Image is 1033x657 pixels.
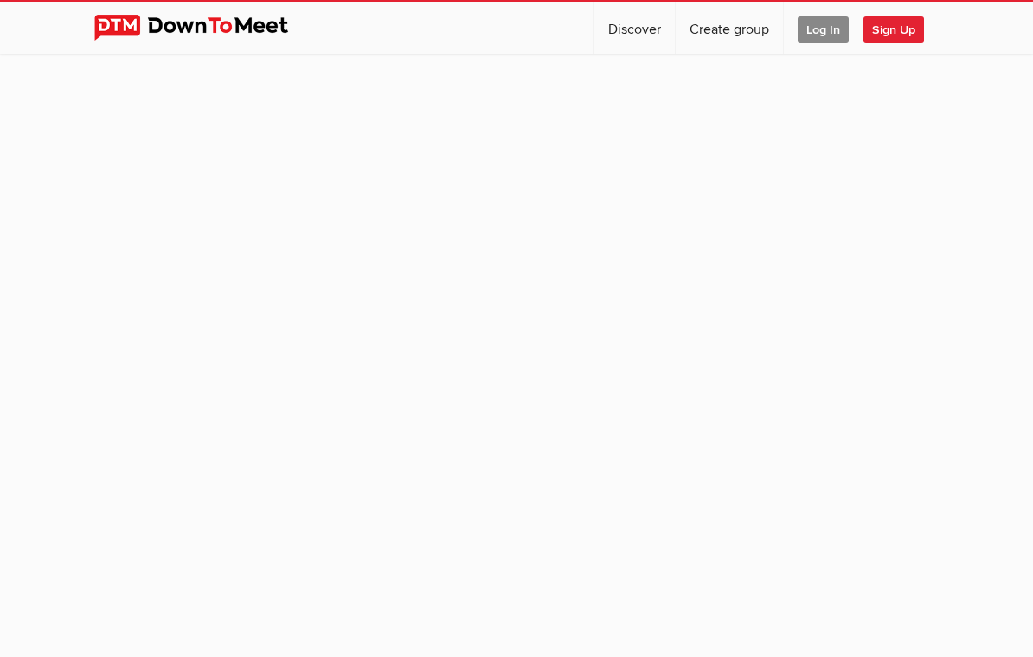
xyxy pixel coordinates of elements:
a: Discover [594,2,675,54]
a: Sign Up [863,2,938,54]
img: DownToMeet [94,15,315,41]
span: Log In [798,16,849,43]
a: Log In [784,2,863,54]
span: Sign Up [863,16,924,43]
a: Create group [676,2,783,54]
